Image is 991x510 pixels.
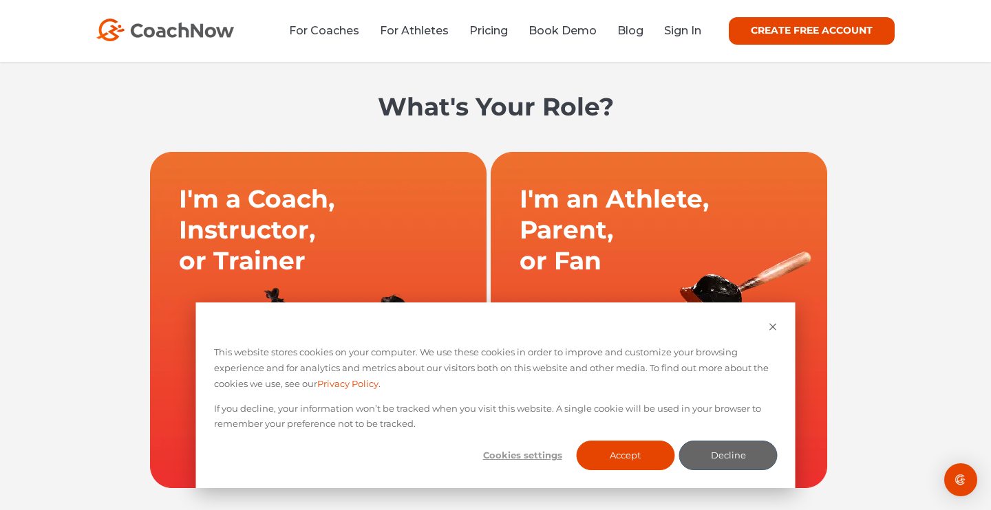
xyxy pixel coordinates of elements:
p: This website stores cookies on your computer. We use these cookies in order to improve and custom... [214,344,778,391]
a: For Coaches [289,24,359,37]
a: CREATE FREE ACCOUNT [729,17,895,45]
a: Sign In [664,24,701,37]
button: Dismiss cookie banner [769,320,778,336]
a: For Athletes [380,24,449,37]
a: Book Demo [529,24,597,37]
div: Open Intercom Messenger [944,463,977,496]
a: Pricing [469,24,508,37]
button: Cookies settings [473,441,572,470]
a: Privacy Policy [317,376,379,392]
img: CoachNow Logo [96,19,234,41]
p: If you decline, your information won’t be tracked when you visit this website. A single cookie wi... [214,401,778,432]
button: Accept [576,441,674,470]
button: Decline [679,441,778,470]
a: Blog [617,24,643,37]
div: Cookie banner [196,302,796,488]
